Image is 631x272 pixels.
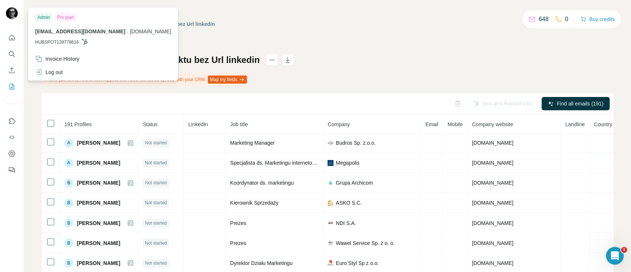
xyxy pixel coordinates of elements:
span: [EMAIL_ADDRESS][DOMAIN_NAME] [35,28,125,34]
span: Prezes [230,240,246,246]
img: Avatar [6,7,18,19]
div: A [64,138,73,147]
div: A [64,158,73,167]
div: Pro plan [55,13,76,22]
button: Quick start [6,31,18,44]
span: Company [328,121,350,127]
span: [DOMAIN_NAME] [472,260,513,266]
span: Not started [145,179,167,186]
span: 1 [621,247,627,253]
span: Budros Sp. z.o.o. [336,139,375,147]
iframe: Intercom live chat [606,247,624,265]
div: B [64,238,73,247]
img: company-logo [328,260,333,266]
button: Use Surfe on LinkedIn [6,114,18,128]
div: B [64,198,73,207]
span: 191 Profiles [64,121,92,127]
span: Not started [145,219,167,226]
span: [PERSON_NAME] [77,239,120,246]
span: ASKO S.C. [336,199,362,206]
img: company-logo [328,180,333,186]
span: Country [594,121,612,127]
div: Admin [35,13,52,22]
div: B [64,218,73,227]
span: [DOMAIN_NAME] [130,28,171,34]
span: HUBSPOT139778616 [35,39,79,46]
button: Enrich CSV [6,64,18,77]
span: Status [143,121,157,127]
button: Buy credits [580,14,615,24]
span: Specjalista ds. Marketingu internetowego [230,160,324,166]
button: Dashboard [6,147,18,160]
button: Find all emails (191) [542,97,610,110]
span: NDI S.A. [336,219,356,226]
img: company-logo [328,200,333,206]
span: Job title [230,121,248,127]
p: 0 [565,15,568,24]
span: Dyrektor Działu Marketingu [230,260,292,266]
span: Not started [145,239,167,246]
span: Kierownik Sprzedaży [230,200,278,206]
p: 648 [539,15,549,24]
span: Marketing Manager [230,140,275,146]
span: [DOMAIN_NAME] [472,200,513,206]
span: [PERSON_NAME] [77,199,120,206]
span: Not started [145,159,167,166]
img: company-logo [328,140,333,146]
span: [DOMAIN_NAME] [472,180,513,186]
span: [DOMAIN_NAME] [472,160,513,166]
span: [PERSON_NAME] [77,139,120,147]
span: Prezes [230,220,246,226]
span: Email [425,121,438,127]
button: actions [266,54,278,66]
span: [DOMAIN_NAME] [472,220,513,226]
img: company-logo [328,240,333,246]
span: Grupa Archicom [336,179,373,187]
div: Log out [35,68,63,76]
button: Use Surfe API [6,131,18,144]
span: [DOMAIN_NAME] [472,140,513,146]
span: Euro Styl Sp z o.o. [336,259,379,266]
img: company-logo [328,220,333,226]
div: Invoice History [35,55,79,63]
span: Mobile [447,121,462,127]
span: Not started [145,199,167,206]
span: Wawel Service Sp. z o. o. [336,239,394,246]
button: My lists [6,80,18,93]
span: [PERSON_NAME] [77,159,120,167]
span: Koordynator ds. marketingu [230,180,294,186]
span: Not started [145,259,167,266]
span: Company website [472,121,513,127]
span: Not started [145,140,167,146]
span: . [127,28,128,34]
span: [DOMAIN_NAME] [472,240,513,246]
div: B [64,178,73,187]
span: Landline [565,121,585,127]
button: Map my fields [208,75,247,84]
span: Find all emails (191) [557,100,603,107]
span: [PERSON_NAME] [77,259,120,266]
img: company-logo [328,160,333,166]
span: Megapolis [336,159,359,167]
span: LinkedIn [188,121,208,127]
span: [PERSON_NAME] [77,219,120,226]
button: Search [6,47,18,61]
span: [PERSON_NAME] [77,179,120,187]
div: B [64,258,73,267]
button: Feedback [6,163,18,177]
